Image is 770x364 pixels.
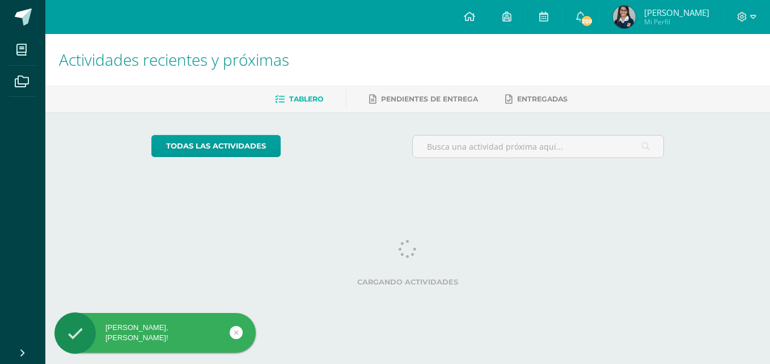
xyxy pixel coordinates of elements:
[151,278,665,286] label: Cargando actividades
[289,95,323,103] span: Tablero
[54,323,256,343] div: [PERSON_NAME], [PERSON_NAME]!
[505,90,568,108] a: Entregadas
[644,17,709,27] span: Mi Perfil
[59,49,289,70] span: Actividades recientes y próximas
[644,7,709,18] span: [PERSON_NAME]
[413,136,664,158] input: Busca una actividad próxima aquí...
[517,95,568,103] span: Entregadas
[151,135,281,157] a: todas las Actividades
[369,90,478,108] a: Pendientes de entrega
[381,95,478,103] span: Pendientes de entrega
[613,6,636,28] img: c0ca2a5e9baddc832028eb39dd66f8d9.png
[275,90,323,108] a: Tablero
[581,15,593,27] span: 259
